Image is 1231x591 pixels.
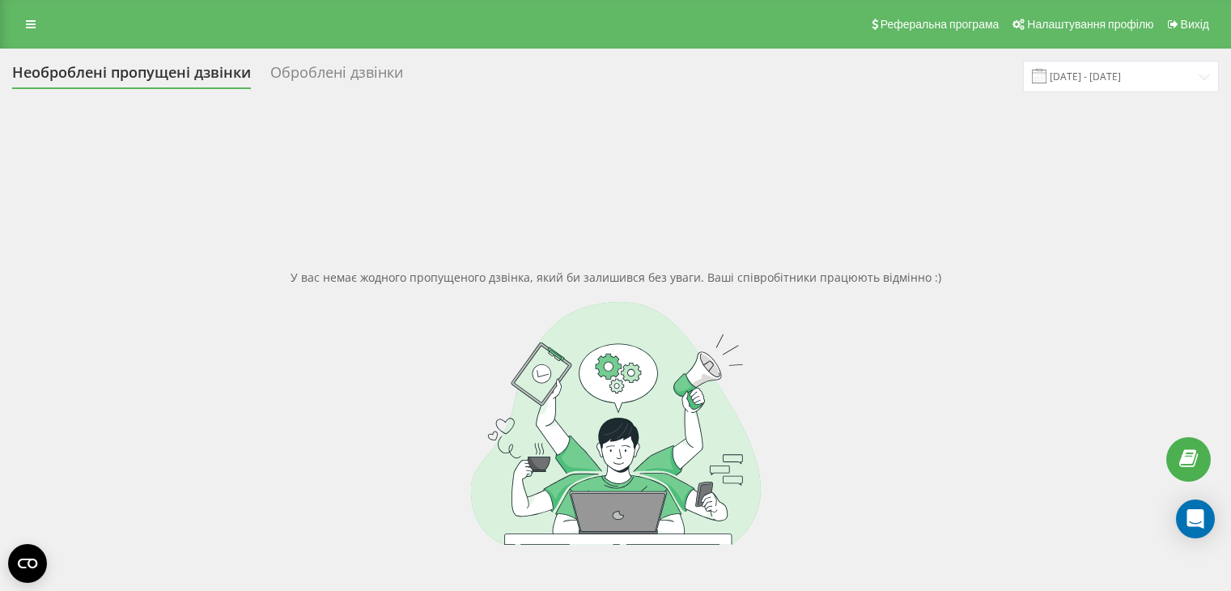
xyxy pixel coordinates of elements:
[881,18,1000,31] span: Реферальна програма
[1181,18,1209,31] span: Вихід
[12,64,251,89] div: Необроблені пропущені дзвінки
[1027,18,1153,31] span: Налаштування профілю
[8,544,47,583] button: Open CMP widget
[270,64,403,89] div: Оброблені дзвінки
[1176,500,1215,538] div: Open Intercom Messenger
